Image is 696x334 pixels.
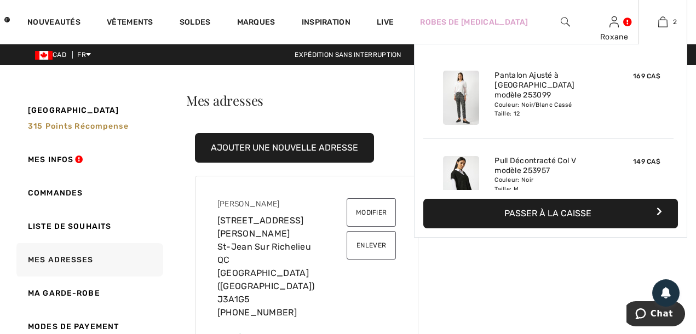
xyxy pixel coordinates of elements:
h2: Mes adresses [182,94,682,107]
iframe: Ouvre un widget dans lequel vous pouvez chatter avec l’un de nos agents [626,301,685,329]
img: Pantalon Ajusté à Cheville modèle 253099 [443,71,479,125]
a: Soldes [180,18,211,29]
div: [PERSON_NAME] [217,198,342,214]
img: recherche [561,15,570,28]
span: CAD [35,51,71,59]
span: 315 Points récompense [28,122,129,131]
div: Couleur: Noir/Blanc Cassé Taille: 12 [494,101,602,118]
span: Inspiration [302,18,350,29]
span: 169 CA$ [633,72,660,80]
img: Mes infos [609,15,619,28]
button: Modifier [347,198,396,227]
img: Pull Décontracté Col V modèle 253957 [443,156,479,210]
a: Pantalon Ajusté à [GEOGRAPHIC_DATA] modèle 253099 [494,71,602,101]
a: Pull Décontracté Col V modèle 253957 [494,156,602,176]
a: Vêtements [107,18,153,29]
button: Ajouter une nouvelle adresse [195,133,374,163]
a: Mes infos [14,143,163,176]
a: Nouveautés [27,18,80,29]
a: 2 [639,15,687,28]
a: Mes adresses [14,243,163,277]
button: Passer à la caisse [423,199,678,228]
span: 149 CA$ [633,158,660,165]
a: Se connecter [609,16,619,27]
img: Mon panier [658,15,668,28]
div: [STREET_ADDRESS][PERSON_NAME] St-Jean Sur Richelieu QC [GEOGRAPHIC_DATA] ([GEOGRAPHIC_DATA]) J3A1... [217,198,347,319]
span: [GEOGRAPHIC_DATA] [28,105,119,116]
img: Canadian Dollar [35,51,53,60]
div: Roxane [590,31,638,43]
a: Robes de [MEDICAL_DATA] [420,16,528,28]
a: Liste de souhaits [14,210,163,243]
button: Enlever [347,231,396,260]
a: Commandes [14,176,163,210]
a: Ma garde-robe [14,277,163,310]
span: FR [77,51,91,59]
img: 1ère Avenue [4,9,10,31]
a: Live [377,16,394,28]
div: Couleur: Noir Taille: M [494,176,602,193]
a: Marques [237,18,275,29]
span: 2 [673,17,677,27]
